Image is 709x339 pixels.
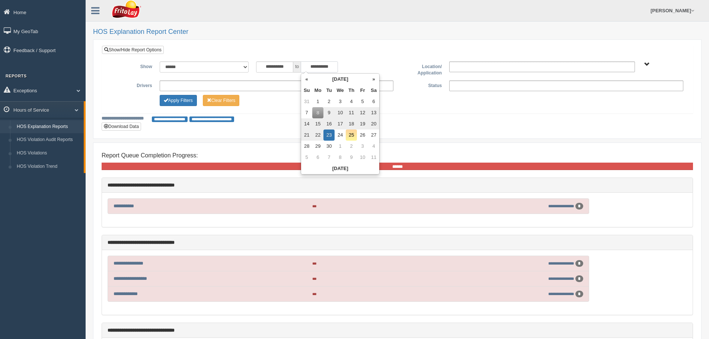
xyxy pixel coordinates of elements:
[368,129,379,141] td: 27
[357,118,368,129] td: 19
[368,85,379,96] th: Sa
[301,74,312,85] th: «
[312,152,323,163] td: 6
[312,96,323,107] td: 1
[368,141,379,152] td: 4
[357,129,368,141] td: 26
[368,107,379,118] td: 13
[301,163,379,174] th: [DATE]
[102,152,693,159] h4: Report Queue Completion Progress:
[301,85,312,96] th: Su
[323,96,335,107] td: 2
[301,96,312,107] td: 31
[203,95,240,106] button: Change Filter Options
[346,129,357,141] td: 25
[312,85,323,96] th: Mo
[335,129,346,141] td: 24
[102,122,141,131] button: Download Data
[346,118,357,129] td: 18
[13,133,84,147] a: HOS Violation Audit Reports
[368,118,379,129] td: 20
[312,74,368,85] th: [DATE]
[357,152,368,163] td: 10
[108,80,156,89] label: Drivers
[301,107,312,118] td: 7
[312,118,323,129] td: 15
[397,61,445,77] label: Location/ Application
[13,147,84,160] a: HOS Violations
[397,80,445,89] label: Status
[323,118,335,129] td: 16
[108,61,156,70] label: Show
[13,120,84,134] a: HOS Explanation Reports
[346,85,357,96] th: Th
[335,118,346,129] td: 17
[346,107,357,118] td: 11
[346,152,357,163] td: 9
[357,141,368,152] td: 3
[312,129,323,141] td: 22
[368,152,379,163] td: 11
[301,152,312,163] td: 5
[323,141,335,152] td: 30
[323,152,335,163] td: 7
[293,61,301,73] span: to
[346,96,357,107] td: 4
[301,118,312,129] td: 14
[335,152,346,163] td: 8
[301,141,312,152] td: 28
[357,96,368,107] td: 5
[335,141,346,152] td: 1
[13,160,84,173] a: HOS Violation Trend
[335,96,346,107] td: 3
[346,141,357,152] td: 2
[301,129,312,141] td: 21
[323,129,335,141] td: 23
[357,85,368,96] th: Fr
[357,107,368,118] td: 12
[323,85,335,96] th: Tu
[335,85,346,96] th: We
[323,107,335,118] td: 9
[335,107,346,118] td: 10
[368,96,379,107] td: 6
[368,74,379,85] th: »
[102,46,164,54] a: Show/Hide Report Options
[160,95,197,106] button: Change Filter Options
[312,107,323,118] td: 8
[93,28,702,36] h2: HOS Explanation Report Center
[312,141,323,152] td: 29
